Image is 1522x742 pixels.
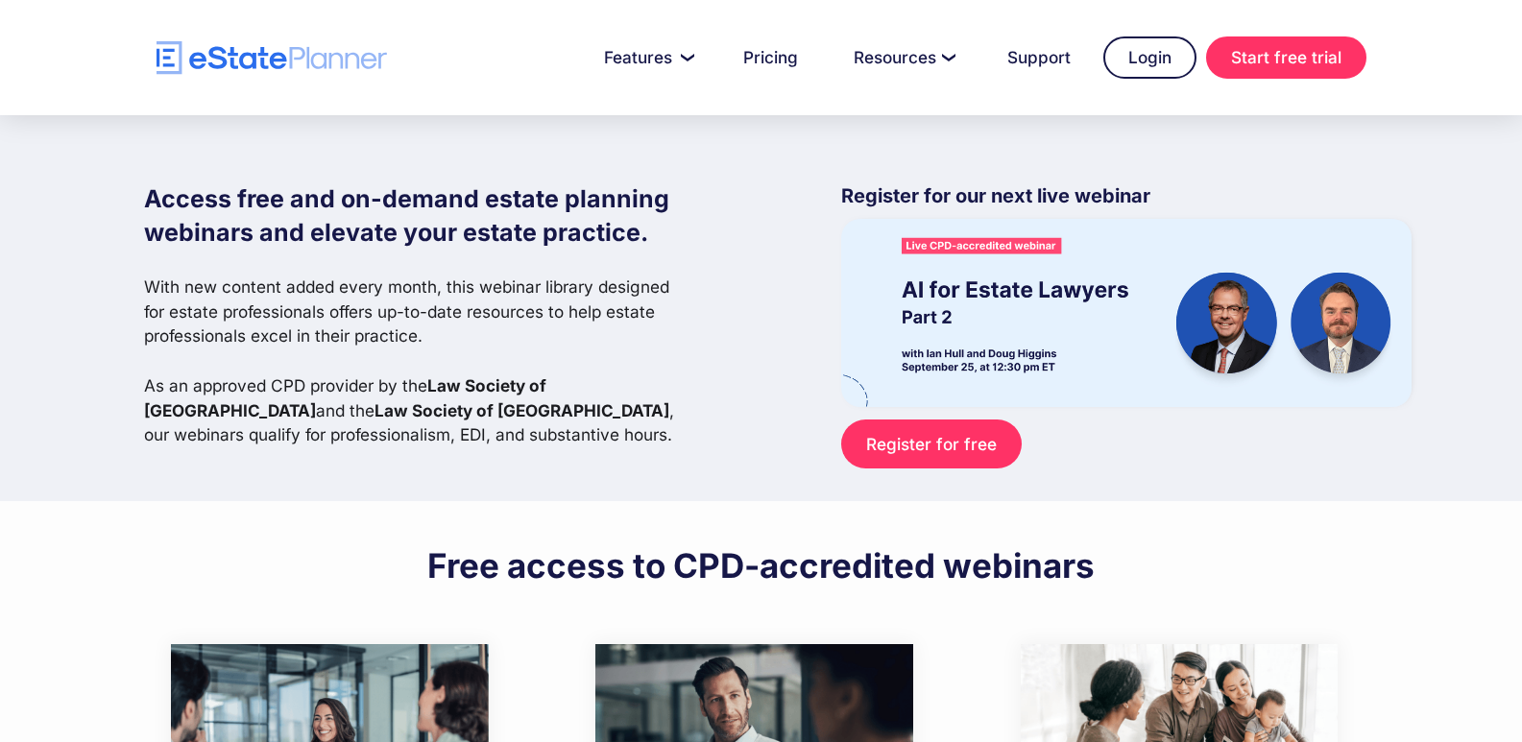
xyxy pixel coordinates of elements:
a: Support [984,38,1094,77]
a: home [157,41,387,75]
a: Resources [831,38,975,77]
a: Pricing [720,38,821,77]
a: Login [1103,36,1196,79]
p: Register for our next live webinar [841,182,1412,219]
strong: Law Society of [GEOGRAPHIC_DATA] [144,375,546,420]
h2: Free access to CPD-accredited webinars [427,544,1095,586]
strong: Law Society of [GEOGRAPHIC_DATA] [374,400,669,420]
a: Register for free [841,419,1021,468]
a: Features [581,38,711,77]
h1: Access free and on-demand estate planning webinars and elevate your estate practice. [144,182,689,250]
img: eState Academy webinar [841,219,1412,406]
a: Start free trial [1206,36,1366,79]
p: With new content added every month, this webinar library designed for estate professionals offers... [144,275,689,447]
